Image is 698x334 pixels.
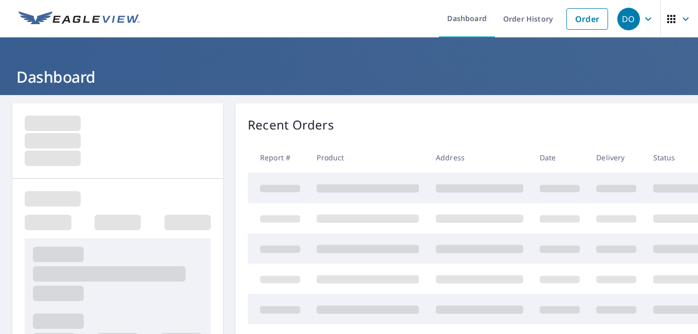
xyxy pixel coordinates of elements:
th: Product [308,142,427,173]
img: EV Logo [19,11,140,27]
div: DO [617,8,640,30]
th: Delivery [588,142,645,173]
a: Order [566,8,608,30]
h1: Dashboard [12,66,686,87]
th: Report # [248,142,308,173]
th: Date [531,142,588,173]
p: Recent Orders [248,116,334,134]
th: Address [428,142,531,173]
